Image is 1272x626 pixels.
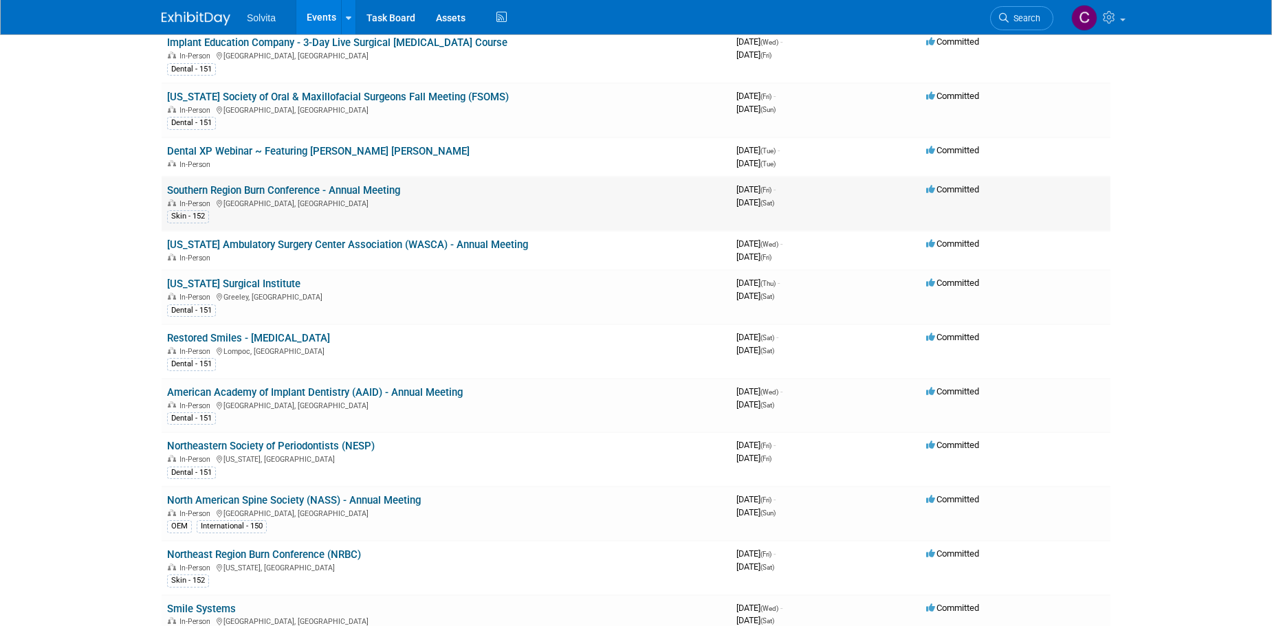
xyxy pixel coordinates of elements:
span: - [774,548,776,559]
span: In-Person [179,617,215,626]
a: Implant Education Company - 3-Day Live Surgical [MEDICAL_DATA] Course [167,36,507,49]
span: Committed [926,91,979,101]
span: Committed [926,145,979,155]
span: (Tue) [760,160,776,168]
span: In-Person [179,563,215,572]
span: In-Person [179,347,215,356]
span: In-Person [179,509,215,518]
span: Committed [926,386,979,396]
a: Southern Region Burn Conference - Annual Meeting [167,184,400,197]
div: [GEOGRAPHIC_DATA], [GEOGRAPHIC_DATA] [167,49,725,60]
div: Skin - 152 [167,574,209,587]
span: [DATE] [736,197,774,208]
span: [DATE] [736,507,776,517]
span: - [780,603,782,613]
span: [DATE] [736,332,778,342]
span: In-Person [179,52,215,60]
span: (Sat) [760,293,774,300]
div: Greeley, [GEOGRAPHIC_DATA] [167,291,725,302]
div: [US_STATE], [GEOGRAPHIC_DATA] [167,453,725,464]
img: In-Person Event [168,293,176,300]
span: [DATE] [736,184,776,194]
span: [DATE] [736,440,776,450]
span: [DATE] [736,104,776,114]
span: - [780,386,782,396]
span: (Sat) [760,617,774,625]
span: (Wed) [760,388,778,396]
div: OEM [167,520,192,533]
div: [GEOGRAPHIC_DATA], [GEOGRAPHIC_DATA] [167,197,725,208]
span: [DATE] [736,548,776,559]
span: [DATE] [736,91,776,101]
img: In-Person Event [168,106,176,113]
span: - [774,91,776,101]
span: (Sun) [760,509,776,517]
span: In-Person [179,199,215,208]
span: [DATE] [736,291,774,301]
span: In-Person [179,254,215,262]
span: [DATE] [736,453,771,463]
img: ExhibitDay [162,12,230,25]
div: [GEOGRAPHIC_DATA], [GEOGRAPHIC_DATA] [167,399,725,410]
div: [GEOGRAPHIC_DATA], [GEOGRAPHIC_DATA] [167,104,725,115]
div: Lompoc, [GEOGRAPHIC_DATA] [167,345,725,356]
span: (Tue) [760,147,776,155]
span: (Fri) [760,186,771,194]
img: In-Person Event [168,455,176,462]
span: (Sat) [760,334,774,342]
div: International - 150 [197,520,267,533]
img: In-Person Event [168,160,176,167]
span: (Fri) [760,455,771,462]
span: Committed [926,36,979,47]
img: Cindy Miller [1071,5,1097,31]
span: Search [1009,13,1040,23]
span: [DATE] [736,561,774,572]
span: (Fri) [760,254,771,261]
div: Dental - 151 [167,117,216,129]
div: [US_STATE], [GEOGRAPHIC_DATA] [167,561,725,572]
span: Committed [926,184,979,194]
span: - [774,184,776,194]
a: Smile Systems [167,603,236,615]
div: Dental - 151 [167,412,216,425]
span: Committed [926,332,979,342]
div: Skin - 152 [167,210,209,223]
span: Committed [926,494,979,504]
span: (Sat) [760,401,774,409]
a: [US_STATE] Ambulatory Surgery Center Association (WASCA) - Annual Meeting [167,238,528,251]
img: In-Person Event [168,617,176,624]
span: In-Person [179,160,215,169]
span: [DATE] [736,615,774,625]
span: Committed [926,548,979,559]
span: - [780,238,782,249]
span: (Wed) [760,38,778,46]
span: [DATE] [736,238,782,249]
img: In-Person Event [168,254,176,260]
span: (Sun) [760,106,776,113]
span: [DATE] [736,494,776,504]
img: In-Person Event [168,52,176,58]
span: [DATE] [736,49,771,60]
a: North American Spine Society (NASS) - Annual Meeting [167,494,421,506]
span: [DATE] [736,251,771,262]
img: In-Person Event [168,199,176,206]
span: [DATE] [736,345,774,355]
span: In-Person [179,455,215,464]
span: - [774,494,776,504]
a: [US_STATE] Surgical Institute [167,278,300,290]
span: [DATE] [736,145,780,155]
a: Search [990,6,1053,30]
img: In-Person Event [168,347,176,354]
span: [DATE] [736,158,776,168]
a: [US_STATE] Society of Oral & Maxillofacial Surgeons Fall Meeting (FSOMS) [167,91,509,103]
a: Restored Smiles - [MEDICAL_DATA] [167,332,330,344]
a: Northeast Region Burn Conference (NRBC) [167,548,361,561]
span: [DATE] [736,399,774,410]
div: [GEOGRAPHIC_DATA], [GEOGRAPHIC_DATA] [167,615,725,626]
span: - [778,145,780,155]
a: Northeastern Society of Periodontists (NESP) [167,440,375,452]
div: Dental - 151 [167,358,216,370]
span: (Wed) [760,605,778,612]
span: - [778,278,780,288]
span: [DATE] [736,278,780,288]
